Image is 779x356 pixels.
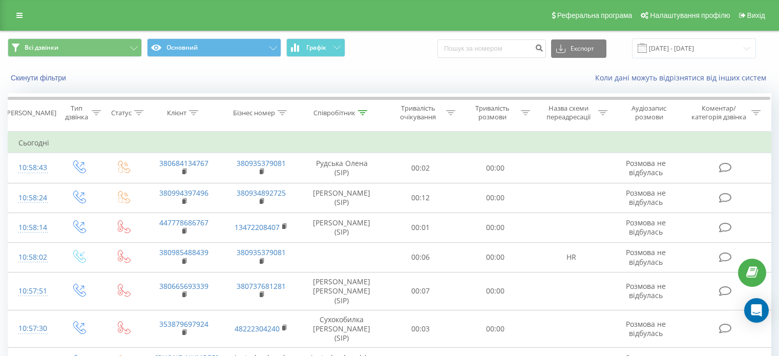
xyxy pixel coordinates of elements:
[233,109,275,117] div: Бізнес номер
[5,109,56,117] div: [PERSON_NAME]
[384,183,458,213] td: 00:12
[159,158,208,168] a: 380684134767
[237,247,286,257] a: 380935379081
[159,319,208,329] a: 353879697924
[626,281,666,300] span: Розмова не відбулась
[384,153,458,183] td: 00:02
[8,73,71,82] button: Скинути фільтри
[18,188,46,208] div: 10:58:24
[159,188,208,198] a: 380994397496
[619,104,679,121] div: Аудіозапис розмови
[300,213,384,242] td: [PERSON_NAME] (SIP)
[551,39,606,58] button: Експорт
[689,104,749,121] div: Коментар/категорія дзвінка
[458,213,532,242] td: 00:00
[25,44,58,52] span: Всі дзвінки
[595,73,771,82] a: Коли дані можуть відрізнятися вiд інших систем
[542,104,596,121] div: Назва схеми переадресації
[167,109,186,117] div: Клієнт
[626,319,666,338] span: Розмова не відбулась
[300,153,384,183] td: Рудська Олена (SIP)
[235,324,280,333] a: 48222304240
[557,11,633,19] span: Реферальна програма
[300,273,384,310] td: [PERSON_NAME] [PERSON_NAME] (SIP)
[159,281,208,291] a: 380665693339
[458,183,532,213] td: 00:00
[437,39,546,58] input: Пошук за номером
[147,38,281,57] button: Основний
[286,38,345,57] button: Графік
[8,38,142,57] button: Всі дзвінки
[626,218,666,237] span: Розмова не відбулась
[458,153,532,183] td: 00:00
[393,104,444,121] div: Тривалість очікування
[235,222,280,232] a: 13472208407
[384,213,458,242] td: 00:01
[111,109,132,117] div: Статус
[458,242,532,272] td: 00:00
[159,218,208,227] a: 447778686767
[300,183,384,213] td: [PERSON_NAME] (SIP)
[467,104,518,121] div: Тривалість розмови
[313,109,355,117] div: Співробітник
[18,158,46,178] div: 10:58:43
[626,247,666,266] span: Розмова не відбулась
[532,242,609,272] td: HR
[747,11,765,19] span: Вихід
[237,158,286,168] a: 380935379081
[159,247,208,257] a: 380985488439
[18,247,46,267] div: 10:58:02
[384,310,458,348] td: 00:03
[65,104,89,121] div: Тип дзвінка
[744,298,769,323] div: Open Intercom Messenger
[18,218,46,238] div: 10:58:14
[18,319,46,339] div: 10:57:30
[458,310,532,348] td: 00:00
[650,11,730,19] span: Налаштування профілю
[8,133,771,153] td: Сьогодні
[237,188,286,198] a: 380934892725
[626,158,666,177] span: Розмова не відбулась
[384,273,458,310] td: 00:07
[300,310,384,348] td: Сухокобилка [PERSON_NAME] (SIP)
[18,281,46,301] div: 10:57:51
[626,188,666,207] span: Розмова не відбулась
[306,44,326,51] span: Графік
[384,242,458,272] td: 00:06
[237,281,286,291] a: 380737681281
[458,273,532,310] td: 00:00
